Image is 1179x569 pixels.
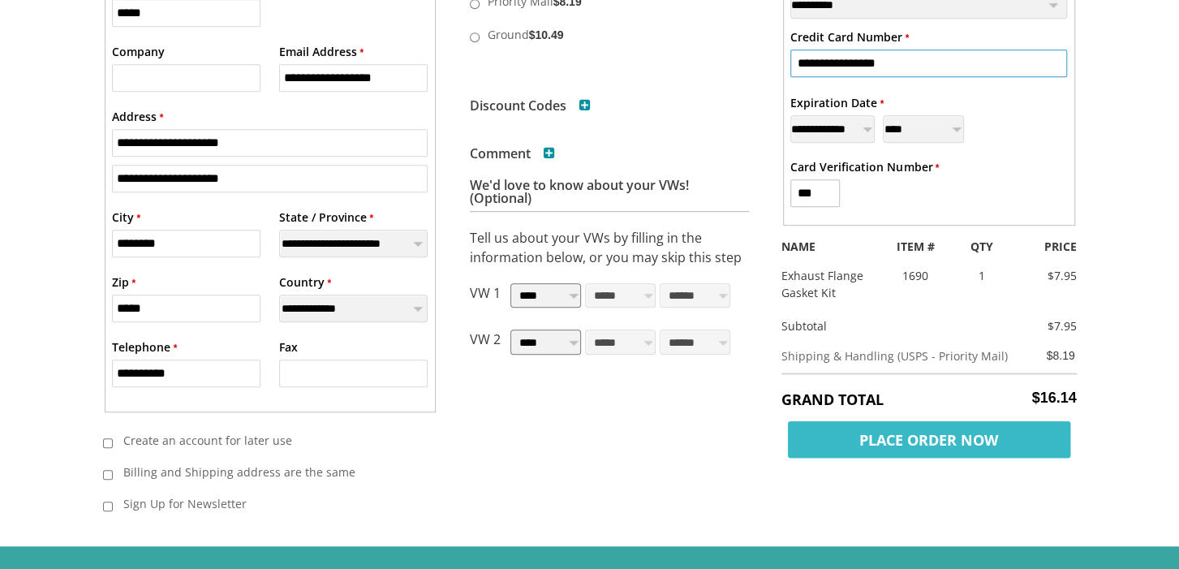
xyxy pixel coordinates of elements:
p: Tell us about your VWs by filling in the information below, or you may skip this step [470,228,749,267]
div: NAME [769,238,876,255]
label: Sign Up for Newsletter [113,490,415,517]
label: Billing and Shipping address are the same [113,459,415,485]
div: Exhaust Flange Gasket Kit [769,267,876,301]
h5: Grand Total [781,390,1077,409]
p: VW 1 [470,283,501,314]
label: Country [279,274,331,291]
td: Shipping & Handling (USPS - Priority Mail) [781,338,1039,373]
span: $8.19 [1046,349,1074,362]
label: Fax [279,338,298,356]
div: PRICE [1009,238,1089,255]
p: VW 2 [470,330,501,360]
h3: Comment [470,147,555,160]
label: Expiration Date [790,94,884,111]
div: QTY [955,238,1009,255]
label: City [112,209,140,226]
label: Email Address [279,43,364,60]
label: Company [112,43,165,60]
label: Zip [112,274,136,291]
label: Card Verification Number [790,158,939,175]
label: Credit Card Number [790,28,909,45]
div: $7.95 [1009,267,1089,284]
div: 1 [955,267,1009,284]
label: Ground [483,21,729,46]
label: Address [112,108,163,125]
div: Subtotal [769,317,1026,334]
div: ITEM # [876,238,956,255]
label: State / Province [279,209,373,226]
h3: We'd love to know about your VWs! (Optional) [470,179,749,212]
h3: Discount Codes [470,99,591,112]
div: $7.95 [1025,317,1076,334]
label: Create an account for later use [113,427,415,454]
button: Place Order Now [781,417,1077,454]
div: 1690 [876,267,956,284]
span: $10.49 [528,28,563,41]
span: Place Order Now [788,421,1070,458]
span: $16.14 [1031,390,1076,407]
label: Telephone [112,338,177,356]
